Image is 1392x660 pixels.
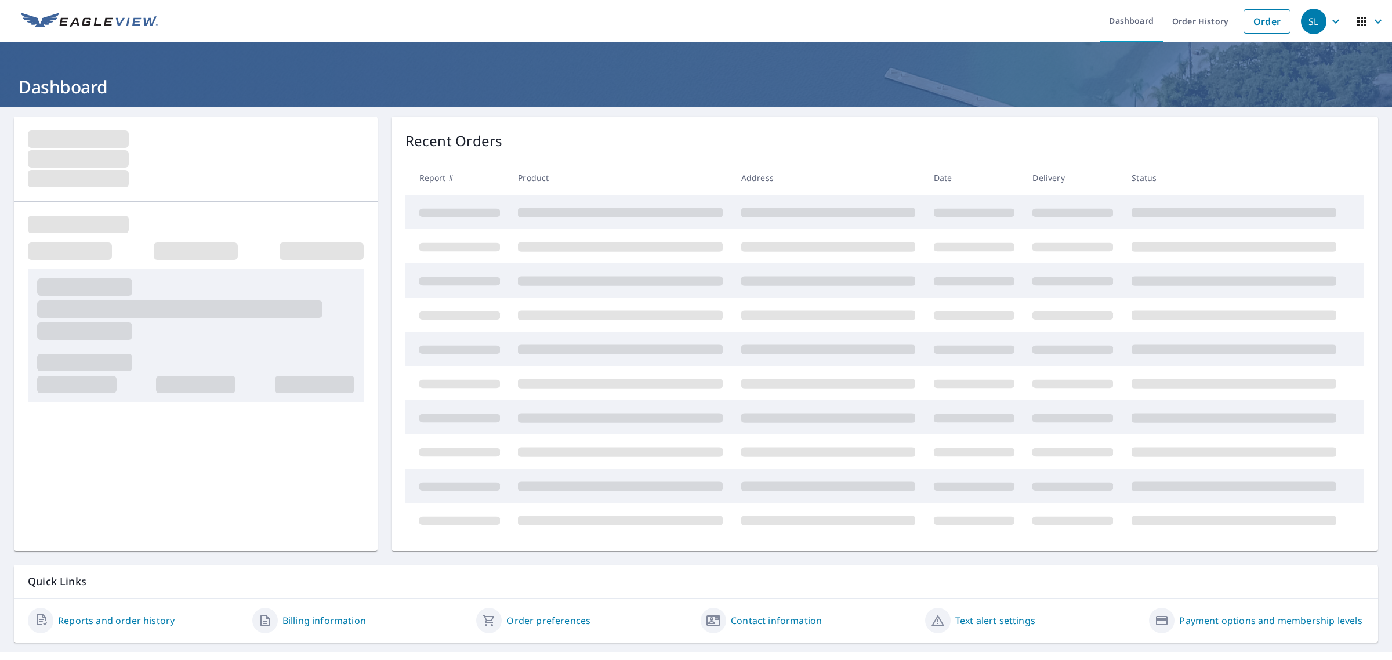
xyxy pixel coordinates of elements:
[509,161,732,195] th: Product
[14,75,1378,99] h1: Dashboard
[731,614,822,628] a: Contact information
[506,614,590,628] a: Order preferences
[405,161,509,195] th: Report #
[1179,614,1362,628] a: Payment options and membership levels
[28,574,1364,589] p: Quick Links
[21,13,158,30] img: EV Logo
[1122,161,1346,195] th: Status
[732,161,925,195] th: Address
[1301,9,1326,34] div: SL
[1023,161,1122,195] th: Delivery
[925,161,1024,195] th: Date
[282,614,366,628] a: Billing information
[1244,9,1290,34] a: Order
[58,614,175,628] a: Reports and order history
[955,614,1035,628] a: Text alert settings
[405,130,503,151] p: Recent Orders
